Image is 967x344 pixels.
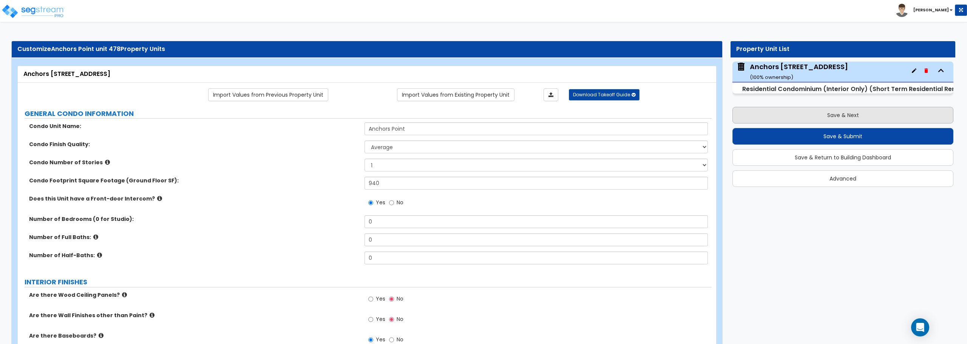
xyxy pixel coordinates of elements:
input: Yes [368,336,373,344]
span: No [397,199,403,206]
small: ( 100 % ownership) [750,74,793,81]
i: click for more info! [157,196,162,201]
img: logo_pro_r.png [1,4,65,19]
span: Yes [376,199,385,206]
input: No [389,315,394,324]
span: No [397,295,403,302]
span: Download Takeoff Guide [573,91,630,98]
small: Residential Condominium (Interior Only) (Short Term Residential Rental) [742,85,967,93]
button: Save & Next [732,107,953,123]
div: Anchors [STREET_ADDRESS] [750,62,848,81]
label: Number of Bedrooms (0 for Studio): [29,215,359,223]
label: Condo Footprint Square Footage (Ground Floor SF): [29,177,359,184]
i: click for more info! [93,234,98,240]
label: Are there Wall Finishes other than Paint? [29,312,359,319]
div: Property Unit List [736,45,950,54]
i: click for more info! [97,252,102,258]
button: Save & Submit [732,128,953,145]
input: Yes [368,315,373,324]
label: INTERIOR FINISHES [25,277,712,287]
label: Number of Full Baths: [29,233,359,241]
label: Are there Wood Ceiling Panels? [29,291,359,299]
label: Are there Baseboards? [29,332,359,339]
a: Import the dynamic attributes value through Excel sheet [544,88,558,101]
button: Save & Return to Building Dashboard [732,149,953,166]
span: No [397,336,403,343]
label: GENERAL CONDO INFORMATION [25,109,712,119]
i: click for more info! [105,159,110,165]
span: Yes [376,295,385,302]
i: click for more info! [150,312,154,318]
label: Number of Half-Baths: [29,251,359,259]
div: Anchors [STREET_ADDRESS] [23,70,711,79]
a: Import the dynamic attribute values from existing properties. [397,88,514,101]
span: Yes [376,336,385,343]
i: click for more info! [99,333,103,338]
img: avatar.png [895,4,908,17]
i: click for more info! [122,292,127,298]
b: [PERSON_NAME] [913,7,949,13]
input: Yes [368,295,373,303]
span: Anchors Point unit 478 [51,45,120,53]
button: Advanced [732,170,953,187]
label: Does this Unit have a Front-door Intercom? [29,195,359,202]
span: Yes [376,315,385,323]
img: building.svg [736,62,746,72]
label: Condo Finish Quality: [29,140,359,148]
label: Condo Number of Stories [29,159,359,166]
span: Anchors Pt Lane Unit 478 [736,62,848,81]
input: Yes [368,199,373,207]
div: Open Intercom Messenger [911,318,929,336]
input: No [389,295,394,303]
span: No [397,315,403,323]
input: No [389,336,394,344]
label: Condo Unit Name: [29,122,359,130]
input: No [389,199,394,207]
button: Download Takeoff Guide [569,89,640,100]
div: Customize Property Units [17,45,717,54]
a: Import the dynamic attribute values from previous properties. [208,88,328,101]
